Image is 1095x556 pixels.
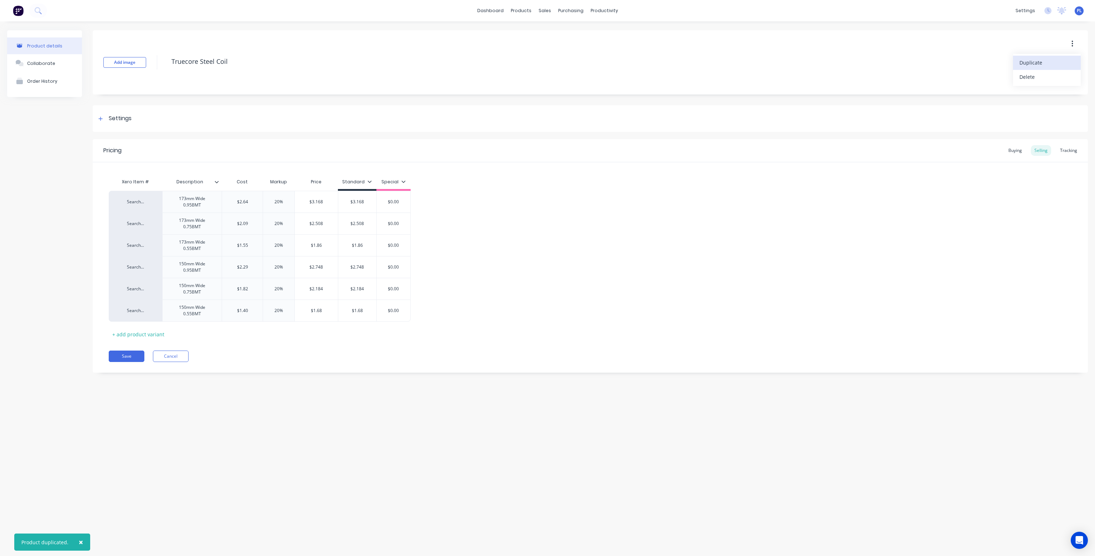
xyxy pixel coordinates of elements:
[165,216,219,231] div: 173mm Wide 0.75BMT
[165,259,219,275] div: 150mm Wide 0.95BMT
[376,280,411,298] div: $0.00
[587,5,622,16] div: productivity
[222,280,263,298] div: $1.82
[13,5,24,16] img: Factory
[222,302,263,320] div: $1.40
[261,280,297,298] div: 20%
[109,234,411,256] div: Search...173mm Wide 0.55BMT$1.5520%$1.86$1.86$0.00
[109,278,411,300] div: Search...150mm Wide 0.75BMT$1.8220%$2.184$2.184$0.00
[116,220,155,227] div: Search...
[1013,70,1081,84] button: Delete
[222,258,263,276] div: $2.29
[338,280,377,298] div: $2.184
[261,193,297,211] div: 20%
[338,215,377,233] div: $2.508
[109,300,411,322] div: Search...150mm Wide 0.55BMT$1.4020%$1.68$1.68$0.00
[295,258,338,276] div: $2.748
[263,175,294,189] div: Markup
[162,173,217,191] div: Description
[376,236,411,254] div: $0.00
[162,175,222,189] div: Description
[27,78,57,84] div: Order History
[1019,59,1073,66] span: Duplicate
[165,281,219,297] div: 150mm Wide 0.75BMT
[103,146,122,155] div: Pricing
[7,72,82,90] button: Order History
[222,236,263,254] div: $1.55
[168,53,947,70] textarea: Truecore Steel Coil
[1071,532,1088,549] div: Open Intercom Messenger
[116,307,155,314] div: Search...
[1057,145,1081,156] div: Tracking
[116,199,155,205] div: Search...
[376,258,411,276] div: $0.00
[1013,56,1081,70] button: Duplicate
[295,193,338,211] div: $3.168
[507,5,535,16] div: products
[376,302,411,320] div: $0.00
[1005,145,1025,156] div: Buying
[109,329,168,340] div: + add product variant
[7,37,82,54] button: Product details
[1031,145,1051,156] div: Selling
[21,539,68,546] div: Product duplicated.
[535,5,555,16] div: sales
[109,351,144,362] button: Save
[165,238,219,253] div: 173mm Wide 0.55BMT
[376,193,411,211] div: $0.00
[261,302,297,320] div: 20%
[222,175,263,189] div: Cost
[338,258,377,276] div: $2.748
[261,236,297,254] div: 20%
[376,215,411,233] div: $0.00
[294,175,338,189] div: Price
[109,213,411,234] div: Search...173mm Wide 0.75BMT$2.0920%$2.508$2.508$0.00
[1077,7,1082,14] span: PL
[153,351,189,362] button: Cancel
[1012,5,1039,16] div: settings
[261,215,297,233] div: 20%
[109,191,411,213] div: Search...173mm Wide 0.95BMT$2.6420%$3.168$3.168$0.00
[222,193,263,211] div: $2.64
[1019,72,1074,82] div: Delete
[27,43,62,49] div: Product details
[338,302,377,320] div: $1.68
[165,303,219,318] div: 150mm Wide 0.55BMT
[103,57,146,68] button: Add image
[79,537,83,547] span: ×
[338,193,377,211] div: $3.168
[116,242,155,249] div: Search...
[474,5,507,16] a: dashboard
[109,256,411,278] div: Search...150mm Wide 0.95BMT$2.2920%$2.748$2.748$0.00
[109,175,162,189] div: Xero Item #
[109,114,132,123] div: Settings
[261,258,297,276] div: 20%
[27,61,55,66] div: Collaborate
[295,280,338,298] div: $2.184
[165,194,219,210] div: 173mm Wide 0.95BMT
[295,236,338,254] div: $1.86
[381,179,406,185] div: Special
[555,5,587,16] div: purchasing
[7,54,82,72] button: Collaborate
[338,236,377,254] div: $1.86
[222,215,263,233] div: $2.09
[295,302,338,320] div: $1.68
[116,286,155,292] div: Search...
[116,264,155,270] div: Search...
[72,534,90,551] button: Close
[295,215,338,233] div: $2.508
[342,179,372,185] div: Standard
